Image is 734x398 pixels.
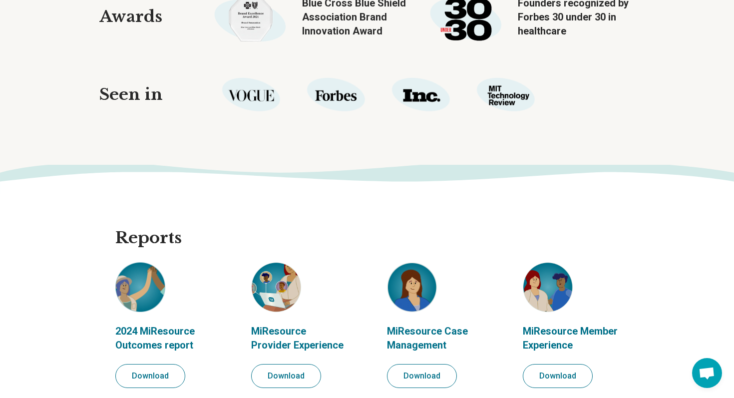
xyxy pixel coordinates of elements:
[91,84,171,105] div: Seen in
[91,6,170,27] div: Awards
[523,364,593,388] button: Download
[251,364,321,388] button: Download
[219,72,284,117] img: Vogue
[388,72,453,117] img: Inc
[692,358,722,388] div: Open chat
[251,324,347,352] p: MiResource Provider Experience
[387,364,457,388] button: Download
[304,72,368,117] img: Forbes
[473,72,538,117] img: MIT
[387,324,483,352] p: MiResource Case Management
[251,262,301,312] img: MiResource Provider Experience
[115,324,211,352] p: 2024 MiResource Outcomes report
[107,228,627,249] h2: Reports
[523,262,573,312] img: MiResource Member Experience
[523,324,619,352] p: MiResource Member Experience
[115,364,185,388] button: Download
[387,262,437,312] img: MiResource Case Management
[115,262,165,312] img: MiResource Outcomes Report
